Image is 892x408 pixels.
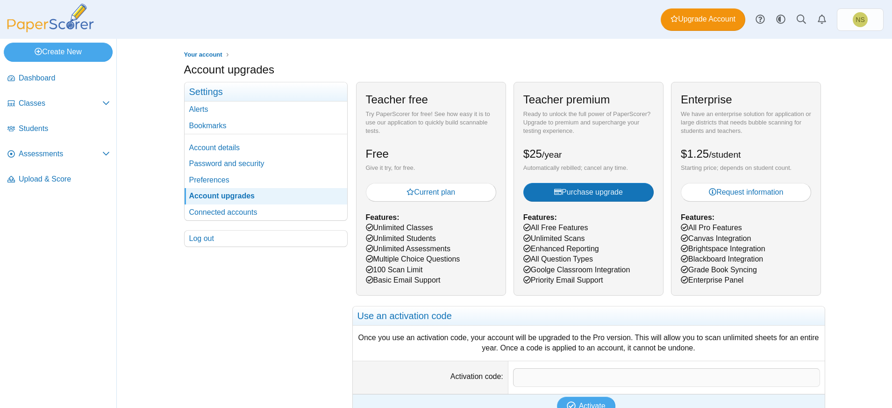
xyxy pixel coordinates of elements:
[837,8,884,31] a: Nathan Smith
[681,183,811,202] a: Request information
[523,164,654,172] div: Automatically rebilled; cancel any time.
[812,9,832,30] a: Alerts
[661,8,745,31] a: Upgrade Account
[19,98,102,109] span: Classes
[671,14,735,24] span: Upgrade Account
[523,92,610,108] h2: Teacher premium
[185,188,347,204] a: Account upgrades
[4,43,113,61] a: Create New
[185,156,347,172] a: Password and security
[523,110,654,136] div: Ready to unlock the full power of PaperScorer? Upgrade to premium and supercharge your testing ex...
[4,143,114,166] a: Assessments
[681,146,741,162] h2: $1.25
[681,164,811,172] div: Starting price; depends on student count.
[4,118,114,140] a: Students
[366,92,428,108] h2: Teacher free
[184,62,274,78] h1: Account upgrades
[709,150,741,160] small: /student
[4,93,114,115] a: Classes
[514,82,664,295] div: All Free Features Unlimited Scans Enhanced Reporting All Question Types Goolge Classroom Integrat...
[856,16,864,23] span: Nathan Smith
[19,73,110,83] span: Dashboard
[353,306,825,326] h2: Use an activation code
[19,174,110,184] span: Upload & Score
[542,150,562,160] small: /year
[366,146,389,162] h2: Free
[366,183,496,202] button: Current plan
[853,12,868,27] span: Nathan Smith
[407,188,455,196] span: Current plan
[366,213,400,221] b: Features:
[19,124,110,134] span: Students
[185,102,347,117] a: Alerts
[4,4,97,32] img: PaperScorer
[357,333,820,354] div: Once you use an activation code, your account will be upgraded to the Pro version. This will allo...
[19,149,102,159] span: Assessments
[681,213,714,221] b: Features:
[185,118,347,134] a: Bookmarks
[185,204,347,220] a: Connected accounts
[4,67,114,90] a: Dashboard
[709,188,783,196] span: Request information
[185,82,347,102] h3: Settings
[366,164,496,172] div: Give it try, for free.
[185,140,347,156] a: Account details
[523,213,557,221] b: Features:
[523,183,654,202] button: Purchase upgrade
[181,49,224,61] a: Your account
[450,372,503,380] label: Activation code
[671,82,821,295] div: All Pro Features Canvas Integration Brightspace Integration Blackboard Integration Grade Book Syn...
[184,51,222,58] span: Your account
[554,188,623,196] span: Purchase upgrade
[185,231,347,247] a: Log out
[523,147,562,160] span: $25
[681,110,811,136] div: We have an enterprise solution for application or large districts that needs bubble scanning for ...
[366,110,496,136] div: Try PaperScorer for free! See how easy it is to use our application to quickly build scannable te...
[4,168,114,191] a: Upload & Score
[185,172,347,188] a: Preferences
[681,92,732,108] h2: Enterprise
[4,26,97,34] a: PaperScorer
[356,82,506,295] div: Unlimited Classes Unlimited Students Unlimited Assessments Multiple Choice Questions 100 Scan Lim...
